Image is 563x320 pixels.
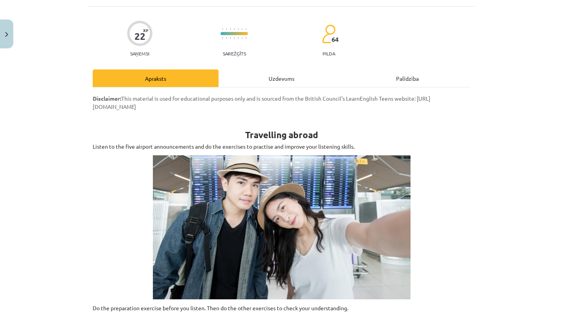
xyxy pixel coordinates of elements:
p: Listen to the five airport announcements and do the exercises to practise and improve your listen... [93,142,470,151]
p: pilda [323,51,335,56]
span: XP [143,28,148,32]
img: icon-short-line-57e1e144782c952c97e751825c79c345078a6d821885a25fce030b3d8c18986b.svg [246,28,246,30]
div: Uzdevums [219,69,344,87]
div: Apraksts [93,69,219,87]
strong: Travelling abroad [245,129,318,140]
img: icon-short-line-57e1e144782c952c97e751825c79c345078a6d821885a25fce030b3d8c18986b.svg [246,37,246,39]
span: 64 [332,36,339,43]
span: This material is used for educational purposes only and is sourced from the British Council's Lea... [93,95,430,110]
p: Do the preparation exercise before you listen. Then do the other exercises to check your understa... [93,304,470,312]
img: icon-short-line-57e1e144782c952c97e751825c79c345078a6d821885a25fce030b3d8c18986b.svg [230,28,231,30]
img: icon-close-lesson-0947bae3869378f0d4975bcd49f059093ad1ed9edebbc8119c70593378902aed.svg [5,32,8,37]
div: 22 [134,31,145,42]
img: icon-short-line-57e1e144782c952c97e751825c79c345078a6d821885a25fce030b3d8c18986b.svg [226,28,227,30]
p: Sarežģīts [223,51,246,56]
img: icon-short-line-57e1e144782c952c97e751825c79c345078a6d821885a25fce030b3d8c18986b.svg [222,28,223,30]
img: students-c634bb4e5e11cddfef0936a35e636f08e4e9abd3cc4e673bd6f9a4125e45ecb1.svg [322,24,335,44]
img: icon-short-line-57e1e144782c952c97e751825c79c345078a6d821885a25fce030b3d8c18986b.svg [226,37,227,39]
strong: Disclaimer: [93,95,121,102]
img: icon-short-line-57e1e144782c952c97e751825c79c345078a6d821885a25fce030b3d8c18986b.svg [230,37,231,39]
img: icon-short-line-57e1e144782c952c97e751825c79c345078a6d821885a25fce030b3d8c18986b.svg [222,37,223,39]
p: Saņemsi [127,51,152,56]
div: Palīdzība [344,69,470,87]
